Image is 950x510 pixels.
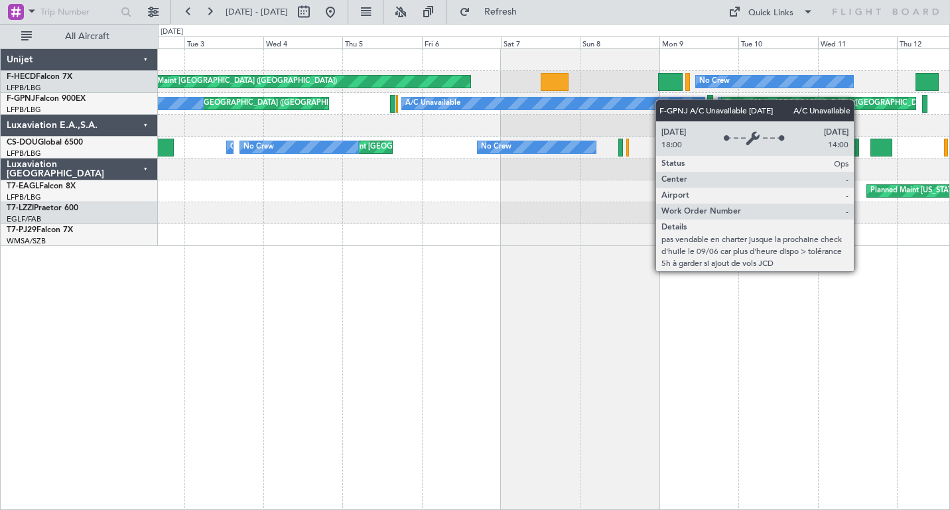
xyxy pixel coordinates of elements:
div: Tue 3 [184,36,263,48]
a: EGLF/FAB [7,214,41,224]
a: F-HECDFalcon 7X [7,73,72,81]
a: T7-EAGLFalcon 8X [7,182,76,190]
a: LFPB/LBG [7,83,41,93]
div: Wed 11 [818,36,897,48]
div: Owner [230,137,253,157]
div: [DATE] [161,27,183,38]
div: No Crew [699,72,730,92]
div: No Crew [481,137,511,157]
span: F-GPNJ [7,95,35,103]
div: Quick Links [748,7,793,20]
span: All Aircraft [34,32,140,41]
span: CS-DOU [7,139,38,147]
span: T7-LZZI [7,204,34,212]
a: WMSA/SZB [7,236,46,246]
a: LFPB/LBG [7,149,41,159]
button: Quick Links [722,1,820,23]
button: All Aircraft [15,26,144,47]
div: A/C Unavailable [405,94,460,113]
div: Planned Maint [GEOGRAPHIC_DATA] ([GEOGRAPHIC_DATA]) [725,94,934,113]
a: LFPB/LBG [7,105,41,115]
span: F-HECD [7,73,36,81]
span: Refresh [473,7,529,17]
a: LFPB/LBG [7,192,41,202]
div: Tue 10 [738,36,817,48]
div: No Crew [243,137,274,157]
div: Mon 9 [659,36,738,48]
div: Sat 7 [501,36,580,48]
span: T7-PJ29 [7,226,36,234]
span: T7-EAGL [7,182,39,190]
div: Fri 6 [422,36,501,48]
button: Refresh [453,1,533,23]
a: CS-DOUGlobal 6500 [7,139,83,147]
a: T7-PJ29Falcon 7X [7,226,73,234]
span: [DATE] - [DATE] [226,6,288,18]
a: T7-LZZIPraetor 600 [7,204,78,212]
input: Trip Number [40,2,117,22]
div: Sun 8 [580,36,659,48]
a: F-GPNJFalcon 900EX [7,95,86,103]
div: Planned Maint [GEOGRAPHIC_DATA] ([GEOGRAPHIC_DATA]) [151,94,360,113]
div: Thu 5 [342,36,421,48]
div: Planned Maint [GEOGRAPHIC_DATA] ([GEOGRAPHIC_DATA]) [128,72,337,92]
div: Wed 4 [263,36,342,48]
